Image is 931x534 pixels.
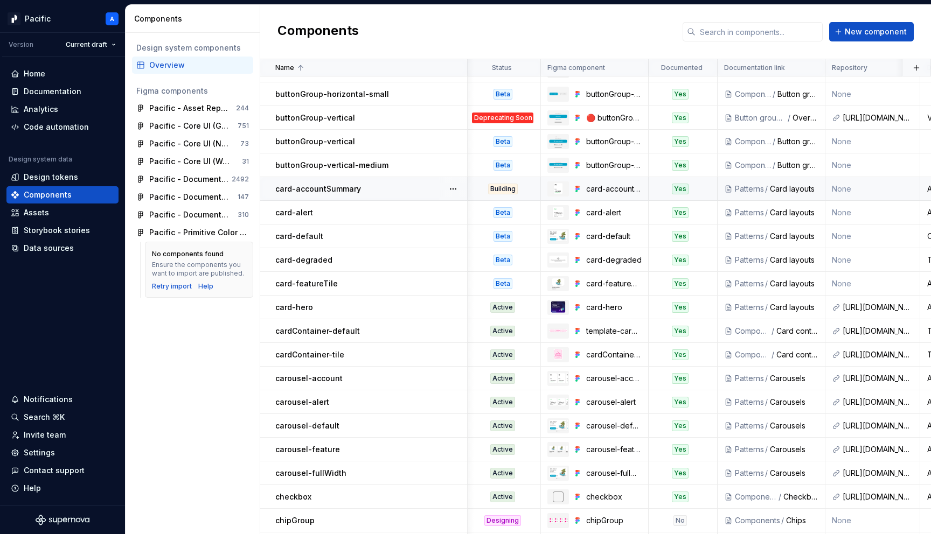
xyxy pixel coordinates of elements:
[152,282,192,291] button: Retry import
[735,349,770,360] div: Components
[672,231,689,242] div: Yes
[149,227,249,238] div: Pacific - Primitive Color Palette
[6,204,119,221] a: Assets
[275,491,311,502] p: checkbox
[492,64,512,72] p: Status
[6,444,119,461] a: Settings
[586,184,642,194] div: card-accountSummary
[672,373,689,384] div: Yes
[777,160,818,171] div: Button groups
[770,420,818,431] div: Carousels
[490,420,515,431] div: Active
[735,184,764,194] div: Patterns
[672,349,689,360] div: Yes
[24,430,66,440] div: Invite team
[672,255,689,265] div: Yes
[770,302,818,313] div: Card layouts
[735,160,772,171] div: Components
[672,113,689,123] div: Yes
[586,89,642,100] div: buttonGroup-horizontal-small
[6,65,119,82] a: Home
[275,349,344,360] p: cardContainer-tile
[472,113,533,123] div: Deprecating Soon
[735,136,772,147] div: Components
[238,122,249,130] div: 751
[494,160,512,171] div: Beta
[275,231,323,242] p: card-default
[24,225,90,236] div: Storybook stories
[490,326,515,336] div: Active
[61,37,121,52] button: Current draft
[764,255,770,265] div: /
[275,184,361,194] p: card-accountSummary
[132,171,253,188] a: Pacific - Documentation - Components 012492
[548,446,568,453] img: carousel-feature
[24,394,73,405] div: Notifications
[764,184,770,194] div: /
[24,172,78,182] div: Design tokens
[777,89,818,100] div: Button groups
[275,397,329,407] p: carousel-alert
[586,373,642,384] div: carousel-account
[735,397,764,407] div: Patterns
[232,175,249,184] div: 2492
[136,43,249,53] div: Design system components
[24,447,55,458] div: Settings
[6,409,119,426] button: Search ⌘K
[490,397,515,407] div: Active
[132,57,253,74] a: Overview
[198,282,213,291] div: Help
[275,64,294,72] p: Name
[735,515,780,526] div: Components
[825,82,920,106] td: None
[551,277,566,290] img: card-featureTile
[132,135,253,152] a: Pacific - Core UI (Native)73
[275,278,338,289] p: card-featureTile
[548,135,568,148] img: buttonGroup-vertical
[8,12,20,25] img: 8d0dbd7b-a897-4c39-8ca0-62fbda938e11.png
[240,139,249,148] div: 73
[777,491,783,502] div: /
[735,255,764,265] div: Patterns
[494,89,512,100] div: Beta
[548,419,568,432] img: carousel-default
[275,136,355,147] p: buttonGroup-vertical
[494,278,512,289] div: Beta
[787,113,793,123] div: /
[764,373,770,384] div: /
[780,515,786,526] div: /
[149,121,230,131] div: Pacific - Core UI (Global)
[275,255,332,265] p: card-degraded
[672,184,689,194] div: Yes
[825,224,920,248] td: None
[735,468,764,479] div: Patterns
[843,397,913,407] div: [URL][DOMAIN_NAME]
[735,420,764,431] div: Patterns
[484,515,521,526] div: Designing
[494,207,512,218] div: Beta
[770,231,818,242] div: Card layouts
[490,349,515,360] div: Active
[24,207,49,218] div: Assets
[238,210,249,219] div: 310
[770,184,818,194] div: Card layouts
[2,7,123,30] button: PacificA
[843,326,913,336] div: [URL][DOMAIN_NAME]
[586,231,642,242] div: card-default
[586,420,642,431] div: carousel-default
[134,13,255,24] div: Components
[275,373,343,384] p: carousel-account
[586,468,642,479] div: carousel-fullWidth
[552,206,565,219] img: card-alert
[735,207,764,218] div: Patterns
[9,40,33,49] div: Version
[24,465,85,476] div: Contact support
[490,373,515,384] div: Active
[238,193,249,201] div: 147
[132,188,253,206] a: Pacific - Documentation - Components 02147
[586,255,642,265] div: card-degraded
[242,157,249,166] div: 31
[132,100,253,117] a: Pacific - Asset Repository (Flags)244
[825,153,920,177] td: None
